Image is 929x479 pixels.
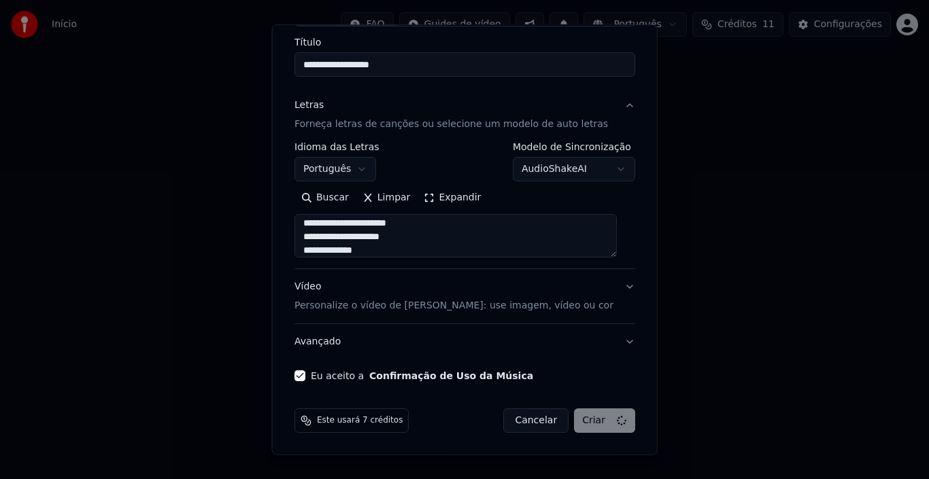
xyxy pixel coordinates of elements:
[294,99,324,112] div: Letras
[294,299,613,313] p: Personalize o vídeo de [PERSON_NAME]: use imagem, vídeo ou cor
[294,37,635,47] label: Título
[317,415,403,426] span: Este usará 7 créditos
[355,187,417,209] button: Limpar
[294,88,635,142] button: LetrasForneça letras de canções ou selecione um modelo de auto letras
[311,371,533,380] label: Eu aceito a
[294,324,635,359] button: Avançado
[294,269,635,323] button: VídeoPersonalize o vídeo de [PERSON_NAME]: use imagem, vídeo ou cor
[294,142,635,268] div: LetrasForneça letras de canções ou selecione um modelo de auto letras
[294,142,379,152] label: Idioma das Letras
[369,371,533,380] button: Eu aceito a
[503,408,569,433] button: Cancelar
[294,118,608,131] p: Forneça letras de canções ou selecione um modelo de auto letras
[294,187,356,209] button: Buscar
[294,280,613,313] div: Vídeo
[417,187,488,209] button: Expandir
[512,142,635,152] label: Modelo de Sincronização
